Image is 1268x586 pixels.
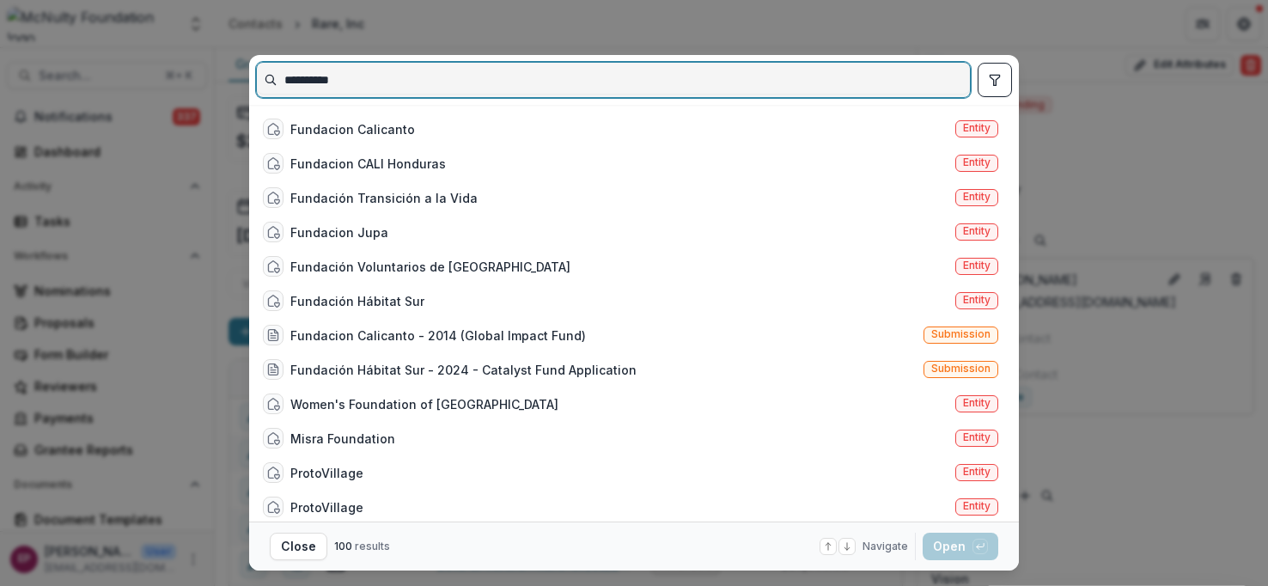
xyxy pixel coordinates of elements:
[290,292,424,310] div: Fundación Hábitat Sur
[963,466,991,478] span: Entity
[931,363,991,375] span: Submission
[963,397,991,409] span: Entity
[963,122,991,134] span: Entity
[863,539,908,554] span: Navigate
[963,225,991,237] span: Entity
[290,155,446,173] div: Fundacion CALI Honduras
[290,189,478,207] div: Fundación Transición a la Vida
[963,431,991,443] span: Entity
[963,500,991,512] span: Entity
[290,258,570,276] div: Fundación Voluntarios de [GEOGRAPHIC_DATA]
[923,533,998,560] button: Open
[290,430,395,448] div: Misra Foundation
[963,294,991,306] span: Entity
[290,120,415,138] div: Fundacion Calicanto
[290,361,637,379] div: Fundación Hábitat Sur - 2024 - Catalyst Fund Application
[931,328,991,340] span: Submission
[334,540,352,552] span: 100
[270,533,327,560] button: Close
[963,191,991,203] span: Entity
[290,223,388,241] div: Fundacion Jupa
[355,540,390,552] span: results
[963,259,991,272] span: Entity
[290,498,363,516] div: ProtoVillage
[290,395,558,413] div: Women's Foundation of [GEOGRAPHIC_DATA]
[978,63,1012,97] button: toggle filters
[963,156,991,168] span: Entity
[290,327,586,345] div: Fundacion Calicanto - 2014 (Global Impact Fund)
[290,464,363,482] div: ProtoVillage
